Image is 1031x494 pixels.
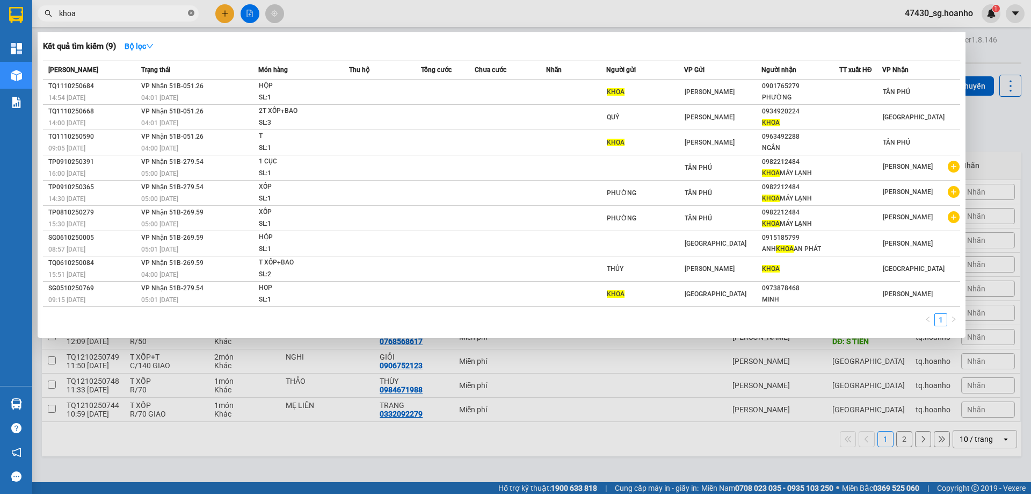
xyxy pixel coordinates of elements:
[947,313,960,326] button: right
[141,234,204,241] span: VP Nhận 51B-269.59
[9,7,23,23] img: logo-vxr
[141,158,204,166] span: VP Nhận 51B-279.54
[259,218,339,230] div: SL: 1
[48,106,138,117] div: TQ1110250668
[883,113,945,121] span: [GEOGRAPHIC_DATA]
[11,423,21,433] span: question-circle
[141,133,204,140] span: VP Nhận 51B-051.26
[762,119,780,126] span: KHOA
[48,119,85,127] span: 14:00 [DATE]
[685,214,712,222] span: TÂN PHÚ
[685,265,735,273] span: [PERSON_NAME]
[762,169,780,177] span: KHOA
[259,206,339,218] div: XỐP
[48,271,85,278] span: 15:51 [DATE]
[762,283,839,294] div: 0973878468
[146,42,154,50] span: down
[883,290,933,298] span: [PERSON_NAME]
[259,269,339,281] div: SL: 2
[259,282,339,294] div: HOP
[607,88,625,96] span: KHOA
[921,313,934,326] li: Previous Page
[141,108,204,115] span: VP Nhận 51B-051.26
[11,97,22,108] img: solution-icon
[48,207,138,218] div: TP0810250279
[48,182,138,193] div: TP0910250365
[141,296,178,304] span: 05:01 [DATE]
[141,259,204,267] span: VP Nhận 51B-269.59
[141,195,178,203] span: 05:00 [DATE]
[762,232,839,244] div: 0915185799
[48,156,138,168] div: TP0910250391
[48,195,85,203] span: 14:30 [DATE]
[947,313,960,326] li: Next Page
[762,265,780,273] span: KHOA
[883,240,933,247] span: [PERSON_NAME]
[48,145,85,152] span: 09:05 [DATE]
[259,181,339,193] div: XỐP
[48,257,138,269] div: TQ0610250084
[421,66,452,74] span: Tổng cước
[258,66,288,74] span: Món hàng
[259,117,339,129] div: SL: 3
[607,213,684,224] div: PHƯỜNG
[607,290,625,298] span: KHOA
[48,66,98,74] span: [PERSON_NAME]
[762,92,839,103] div: PHƯỜNG
[883,88,910,96] span: TÂN PHÚ
[685,240,746,247] span: [GEOGRAPHIC_DATA]
[48,283,138,294] div: SG0510250769
[950,316,957,323] span: right
[935,314,947,326] a: 1
[882,66,909,74] span: VP Nhận
[48,296,85,304] span: 09:15 [DATE]
[59,8,186,19] input: Tìm tên, số ĐT hoặc mã đơn
[259,92,339,104] div: SL: 1
[762,195,780,202] span: KHOA
[762,193,839,204] div: MÁY LẠNH
[948,211,960,223] span: plus-circle
[43,41,116,52] h3: Kết quả tìm kiếm ( 9 )
[259,294,339,306] div: SL: 1
[259,244,339,255] div: SL: 1
[883,213,933,221] span: [PERSON_NAME]
[141,119,178,127] span: 04:01 [DATE]
[141,284,204,292] span: VP Nhận 51B-279.54
[141,82,204,90] span: VP Nhận 51B-051.26
[141,145,178,152] span: 04:00 [DATE]
[762,218,839,230] div: MÁY LẠNH
[141,94,178,102] span: 04:01 [DATE]
[606,66,636,74] span: Người gửi
[607,188,684,199] div: PHƯỜNG
[762,207,839,218] div: 0982212484
[48,131,138,142] div: TQ1110250590
[685,88,735,96] span: [PERSON_NAME]
[762,244,839,255] div: ANH AN PHÁT
[607,139,625,146] span: KHOA
[762,294,839,305] div: MINH
[762,131,839,142] div: 0963492288
[259,193,339,205] div: SL: 1
[685,164,712,171] span: TÂN PHÚ
[762,142,839,154] div: NGÂN
[259,257,339,269] div: T XỐP+BAO
[883,163,933,170] span: [PERSON_NAME]
[48,220,85,228] span: 15:30 [DATE]
[141,170,178,177] span: 05:00 [DATE]
[607,263,684,275] div: THỦY
[11,447,21,457] span: notification
[188,9,194,19] span: close-circle
[259,80,339,92] div: HỘP
[116,38,162,55] button: Bộ lọcdown
[11,398,22,410] img: warehouse-icon
[259,105,339,117] div: 2T XỐP+BAO
[259,232,339,244] div: HỘP
[141,183,204,191] span: VP Nhận 51B-279.54
[188,10,194,16] span: close-circle
[921,313,934,326] button: left
[48,94,85,102] span: 14:54 [DATE]
[11,70,22,81] img: warehouse-icon
[45,10,52,17] span: search
[762,182,839,193] div: 0982212484
[762,156,839,168] div: 0982212484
